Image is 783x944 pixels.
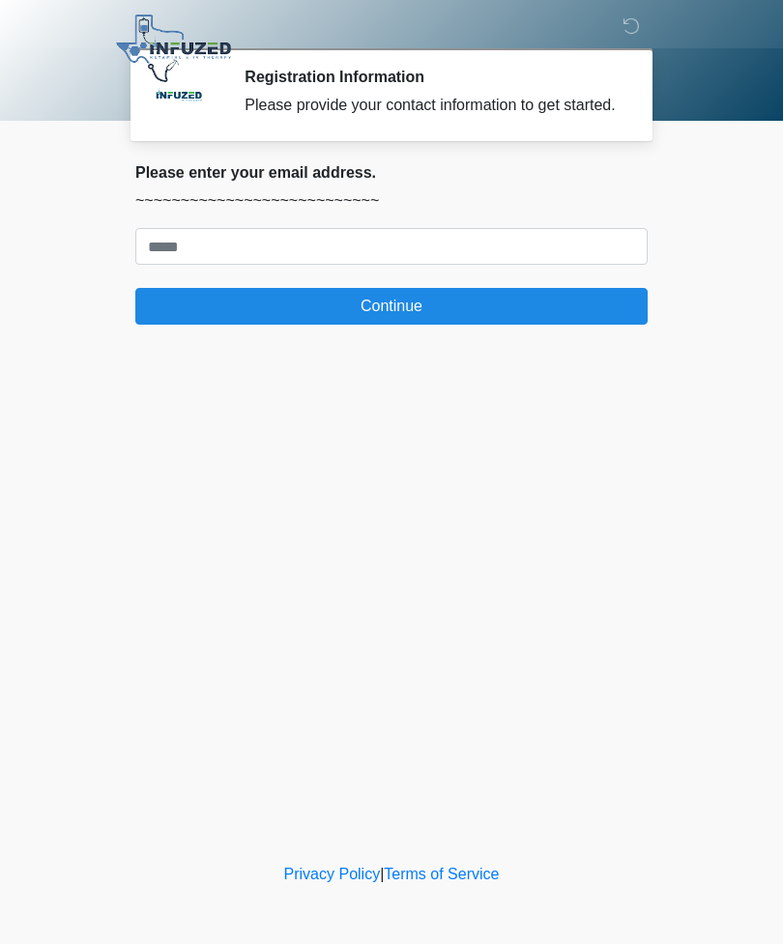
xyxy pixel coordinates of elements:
h2: Please enter your email address. [135,163,648,182]
p: ~~~~~~~~~~~~~~~~~~~~~~~~~~~ [135,189,648,213]
a: | [380,866,384,882]
img: Agent Avatar [150,68,208,126]
img: Infuzed IV Therapy Logo [116,14,231,82]
a: Terms of Service [384,866,499,882]
button: Continue [135,288,648,325]
div: Please provide your contact information to get started. [245,94,619,117]
a: Privacy Policy [284,866,381,882]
